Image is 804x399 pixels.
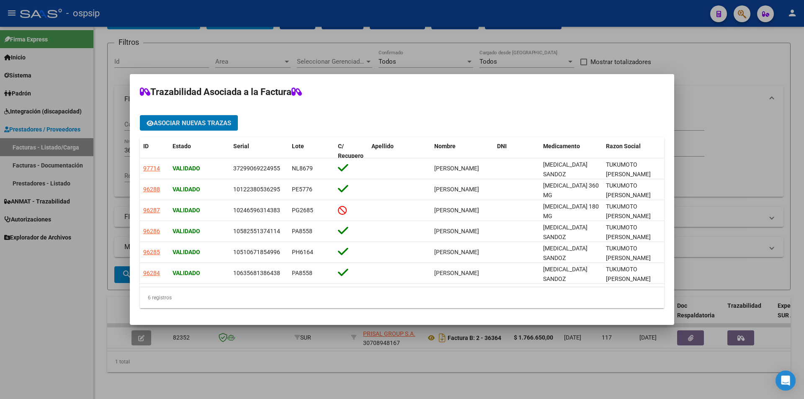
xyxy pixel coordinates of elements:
datatable-header-cell: DNI [494,137,540,165]
div: 96286 [143,227,160,236]
span: 10246596314383 [233,207,280,214]
datatable-header-cell: Estado [169,137,230,165]
datatable-header-cell: Medicamento [540,137,603,165]
span: TUKUMOTO MARIA FERNANDA [606,266,651,282]
span: Estado [173,143,191,149]
strong: Validado [173,228,200,234]
div: 6 registros [140,287,664,308]
span: TUKUMOTO MARIA FERNANDA [606,224,651,240]
span: Milagros Belen Benitez [434,207,479,214]
span: 10635681386438 [233,270,280,276]
span: Serial [233,143,249,149]
span: Milagros Belen Benitez [434,228,479,234]
button: Asociar nuevas trazas [140,115,238,131]
span: TUKUMOTO MARIA FERNANDA [606,203,651,219]
datatable-header-cell: ID [140,137,169,165]
span: Milagros Belen Benitez [434,270,479,276]
datatable-header-cell: Nombre [431,137,494,165]
span: 10510671854996 [233,249,280,255]
span: Apellido [371,143,394,149]
span: TUKUMOTO MARIA FERNANDA [606,161,651,178]
strong: Validado [173,165,200,172]
span: TACROLIMUS SANDOZ [543,266,588,282]
span: Milagros Belen Benitez [434,165,479,172]
strong: Validado [173,207,200,214]
span: 10122380536295 [233,186,280,193]
span: MYFORTIC 360 MG [543,182,599,198]
span: PG2685 [292,207,313,214]
span: PA8558 [292,228,312,234]
span: TACROLIMUS SANDOZ [543,245,588,261]
datatable-header-cell: Apellido [368,137,431,165]
span: Medicamento [543,143,580,149]
span: PH6164 [292,249,313,255]
span: MYFORTIC 180 MG [543,203,599,219]
span: TACROLIMUS SANDOZ [543,161,588,178]
span: TUKUMOTO MARIA FERNANDA [606,182,651,198]
span: C/ Recupero [338,143,363,159]
span: 37299069224955 [233,165,280,172]
strong: Validado [173,249,200,255]
datatable-header-cell: Lote [289,137,335,165]
datatable-header-cell: C/ Recupero [335,137,368,165]
strong: Validado [173,270,200,276]
div: Open Intercom Messenger [776,371,796,391]
datatable-header-cell: Razon Social [603,137,665,165]
span: TACROLIMUS SANDOZ [543,224,588,240]
span: PE5776 [292,186,312,193]
span: Lote [292,143,304,149]
div: 97714 [143,164,160,173]
span: NL8679 [292,165,313,172]
span: Asociar nuevas trazas [154,119,231,127]
datatable-header-cell: Serial [230,137,289,165]
div: 96287 [143,206,160,215]
span: ID [143,143,149,149]
span: Nombre [434,143,456,149]
div: 96285 [143,247,160,257]
h2: Trazabilidad Asociada a la Factura [140,84,664,100]
span: DNI [497,143,507,149]
span: Milagros Belen Benitez [434,249,479,255]
strong: Validado [173,186,200,193]
span: 10582551374114 [233,228,280,234]
div: 96288 [143,185,160,194]
span: TUKUMOTO MARIA FERNANDA [606,245,651,261]
span: Razon Social [606,143,641,149]
span: Milagros Belen Benitez [434,186,479,193]
span: PA8558 [292,270,312,276]
div: 96284 [143,268,160,278]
